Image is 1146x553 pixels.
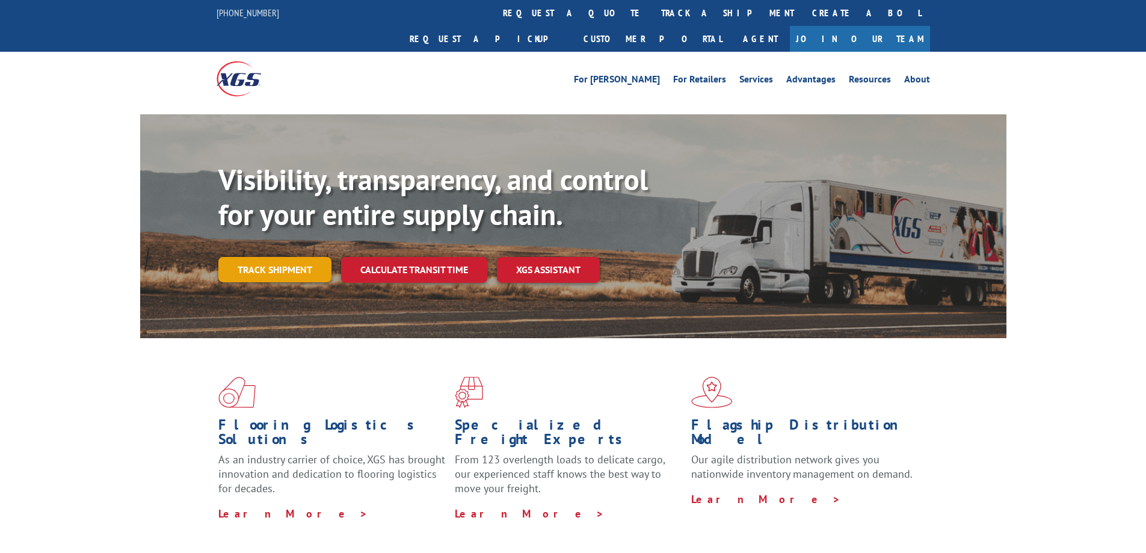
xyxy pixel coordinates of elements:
[218,418,446,453] h1: Flooring Logistics Solutions
[739,75,773,88] a: Services
[455,453,682,506] p: From 123 overlength loads to delicate cargo, our experienced staff knows the best way to move you...
[218,507,368,521] a: Learn More >
[217,7,279,19] a: [PHONE_NUMBER]
[401,26,575,52] a: Request a pickup
[455,418,682,453] h1: Specialized Freight Experts
[218,257,331,282] a: Track shipment
[218,453,445,495] span: As an industry carrier of choice, XGS has brought innovation and dedication to flooring logistics...
[673,75,726,88] a: For Retailers
[455,377,483,408] img: xgs-icon-focused-on-flooring-red
[575,26,731,52] a: Customer Portal
[455,507,605,521] a: Learn More >
[786,75,836,88] a: Advantages
[731,26,790,52] a: Agent
[904,75,930,88] a: About
[790,26,930,52] a: Join Our Team
[691,377,733,408] img: xgs-icon-flagship-distribution-model-red
[218,161,648,233] b: Visibility, transparency, and control for your entire supply chain.
[574,75,660,88] a: For [PERSON_NAME]
[218,377,256,408] img: xgs-icon-total-supply-chain-intelligence-red
[341,257,487,283] a: Calculate transit time
[691,418,919,453] h1: Flagship Distribution Model
[497,257,600,283] a: XGS ASSISTANT
[691,453,913,481] span: Our agile distribution network gives you nationwide inventory management on demand.
[849,75,891,88] a: Resources
[691,492,841,506] a: Learn More >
